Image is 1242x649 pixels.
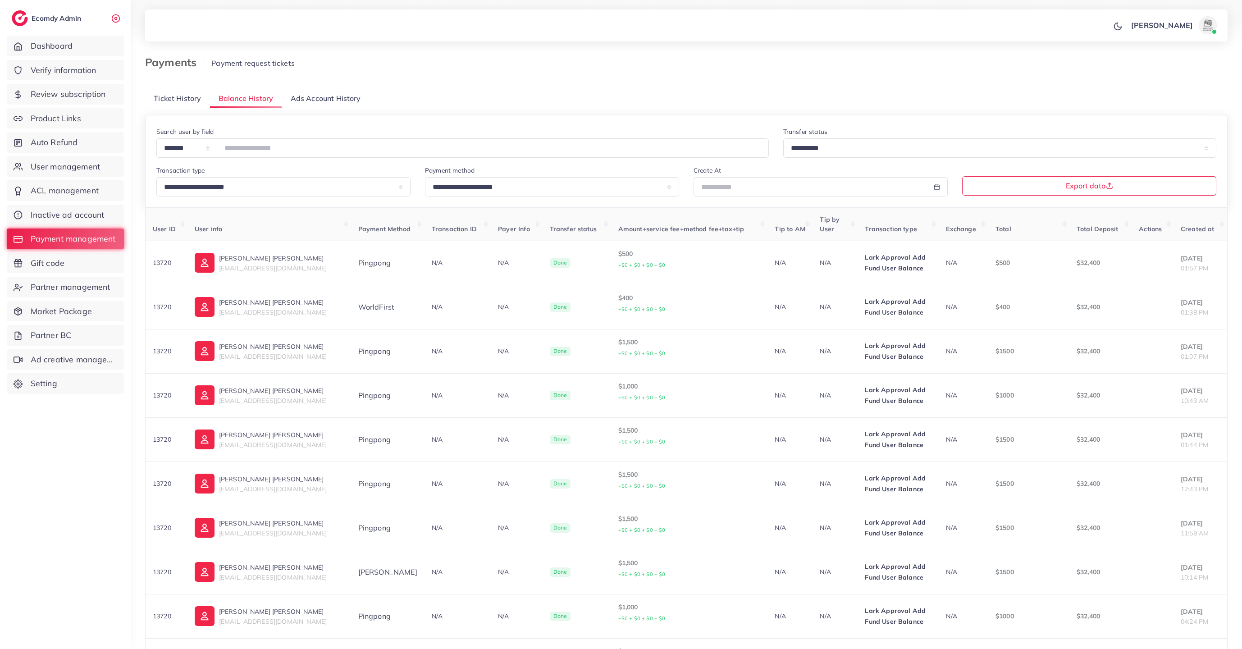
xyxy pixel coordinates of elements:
p: $1,500 [618,469,761,491]
img: logo [12,10,28,26]
p: $1500 [995,522,1062,533]
p: [PERSON_NAME] [PERSON_NAME] [219,562,327,573]
p: $500 [995,257,1062,268]
a: Dashboard [7,36,124,56]
span: Created at [1181,225,1215,233]
label: Search user by field [156,127,214,136]
a: Setting [7,373,124,394]
p: 13720 [153,434,180,445]
div: Pingpong [358,611,417,622]
p: $32,400 [1077,390,1124,401]
p: [PERSON_NAME] [PERSON_NAME] [219,385,327,396]
span: Done [550,258,571,268]
p: [PERSON_NAME] [PERSON_NAME] [219,253,327,264]
span: Done [550,391,571,401]
span: Gift code [31,257,64,269]
p: $32,400 [1077,257,1124,268]
p: [PERSON_NAME] [PERSON_NAME] [219,341,327,352]
small: +$0 + $0 + $0 + $0 [618,306,666,312]
img: ic-user-info.36bf1079.svg [195,385,215,405]
a: Partner BC [7,325,124,346]
label: Create At [694,166,721,175]
span: N/A [946,259,957,267]
img: ic-user-info.36bf1079.svg [195,430,215,449]
span: Partner management [31,281,110,293]
p: Lark Approval Add Fund User Balance [865,296,931,318]
span: 01:07 PM [1181,352,1208,361]
p: N/A [775,567,805,577]
p: N/A [820,522,850,533]
p: $1500 [995,346,1062,356]
span: Payment management [31,233,116,245]
img: ic-user-info.36bf1079.svg [195,562,215,582]
p: N/A [775,390,805,401]
p: Lark Approval Add Fund User Balance [865,429,931,450]
p: N/A [498,257,535,268]
p: 13720 [153,346,180,356]
p: N/A [820,611,850,622]
p: N/A [820,434,850,445]
a: Market Package [7,301,124,322]
p: N/A [820,478,850,489]
p: $400 [995,302,1062,312]
a: [PERSON_NAME]avatar [1126,16,1220,34]
p: $1500 [995,478,1062,489]
span: [EMAIL_ADDRESS][DOMAIN_NAME] [219,264,327,272]
span: Total Deposit [1077,225,1118,233]
a: Payment management [7,229,124,249]
p: N/A [498,478,535,489]
span: Inactive ad account [31,209,105,221]
p: [DATE] [1181,341,1220,352]
p: $1000 [995,390,1062,401]
small: +$0 + $0 + $0 + $0 [618,439,666,445]
span: 12:43 PM [1181,485,1208,493]
span: Transaction ID [432,225,477,233]
span: 11:58 AM [1181,529,1209,537]
span: [EMAIL_ADDRESS][DOMAIN_NAME] [219,529,327,537]
span: User ID [153,225,176,233]
span: N/A [432,347,443,355]
span: N/A [432,303,443,311]
p: N/A [820,390,850,401]
p: Lark Approval Add Fund User Balance [865,605,931,627]
p: $1,500 [618,513,761,535]
div: WorldFirst [358,302,417,312]
p: [DATE] [1181,518,1220,529]
a: Partner management [7,277,124,297]
span: Dashboard [31,40,73,52]
span: N/A [946,303,957,311]
span: N/A [432,524,443,532]
p: N/A [775,478,805,489]
img: ic-user-info.36bf1079.svg [195,518,215,538]
label: Transfer status [783,127,827,136]
p: $1000 [995,611,1062,622]
span: Payment Method [358,225,411,233]
p: 13720 [153,390,180,401]
p: Lark Approval Add Fund User Balance [865,384,931,406]
p: [DATE] [1181,474,1220,484]
span: 01:38 PM [1181,308,1208,316]
p: $400 [618,293,761,315]
span: Exchange [946,225,976,233]
p: [DATE] [1181,297,1220,308]
span: Tip by User [820,215,840,233]
p: N/A [498,346,535,356]
p: N/A [775,434,805,445]
p: $1,500 [618,425,761,447]
span: [EMAIL_ADDRESS][DOMAIN_NAME] [219,485,327,493]
span: Setting [31,378,57,389]
span: [EMAIL_ADDRESS][DOMAIN_NAME] [219,573,327,581]
span: Done [550,302,571,312]
img: ic-user-info.36bf1079.svg [195,341,215,361]
p: N/A [498,302,535,312]
span: Done [550,435,571,445]
p: $500 [618,248,761,270]
p: [PERSON_NAME] [PERSON_NAME] [219,474,327,484]
a: Verify information [7,60,124,81]
span: Total [995,225,1011,233]
p: 13720 [153,567,180,577]
p: [PERSON_NAME] [PERSON_NAME] [219,430,327,440]
span: N/A [432,435,443,443]
button: Export data [962,176,1216,196]
small: +$0 + $0 + $0 + $0 [618,527,666,533]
